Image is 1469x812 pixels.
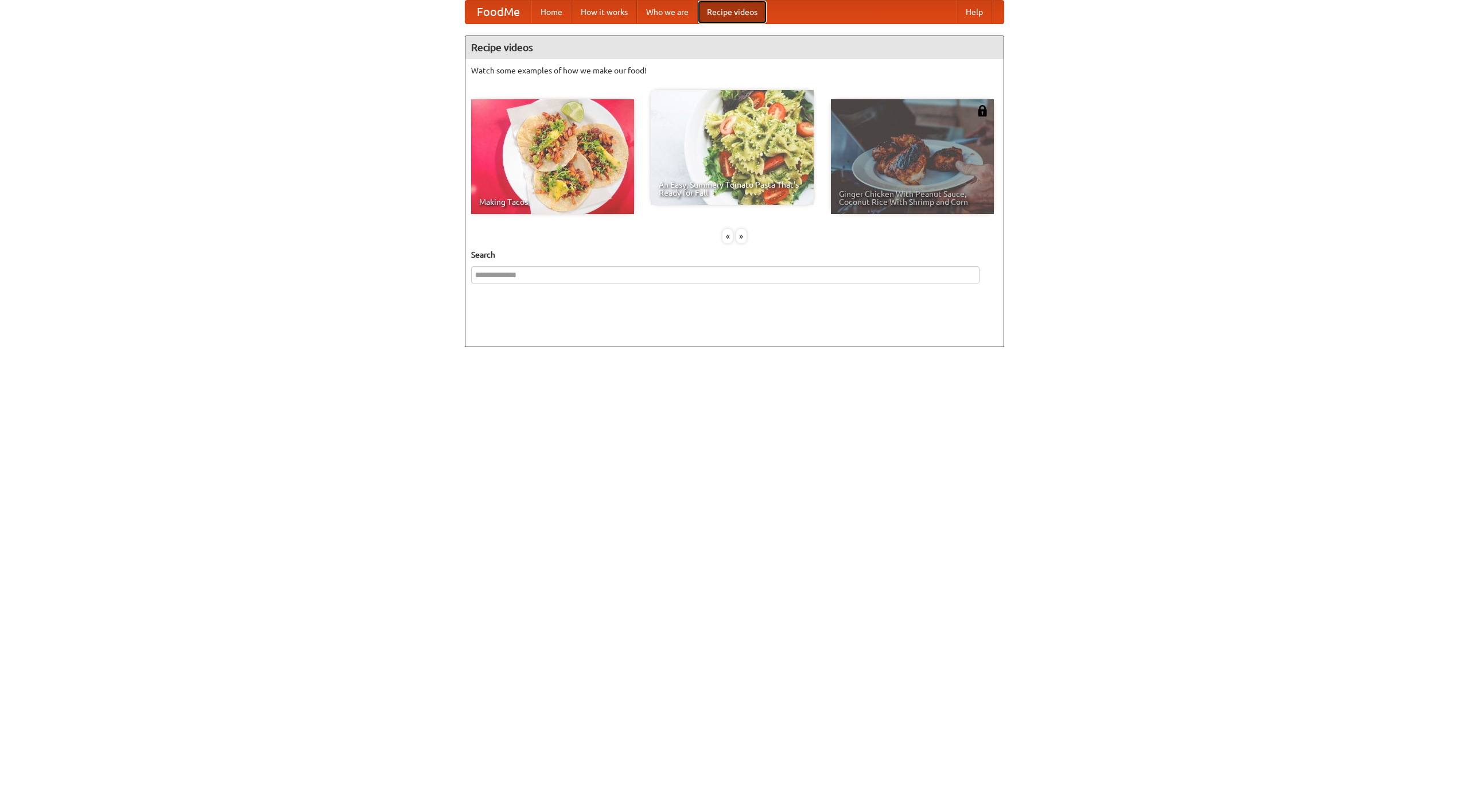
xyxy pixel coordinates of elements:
a: Home [531,1,572,24]
a: Help [957,1,992,24]
a: An Easy, Summery Tomato Pasta That's Ready for Fall [651,90,814,205]
h5: Search [471,249,998,261]
a: Recipe videos [698,1,767,24]
div: » [736,229,747,243]
p: Watch some examples of how we make our food! [471,65,998,76]
span: Making Tacos [479,198,626,206]
a: Making Tacos [471,99,634,214]
h4: Recipe videos [465,36,1004,59]
div: « [722,229,733,243]
img: 483408.png [977,105,988,116]
a: How it works [572,1,637,24]
span: An Easy, Summery Tomato Pasta That's Ready for Fall [659,181,806,197]
a: FoodMe [465,1,531,24]
a: Who we are [637,1,698,24]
